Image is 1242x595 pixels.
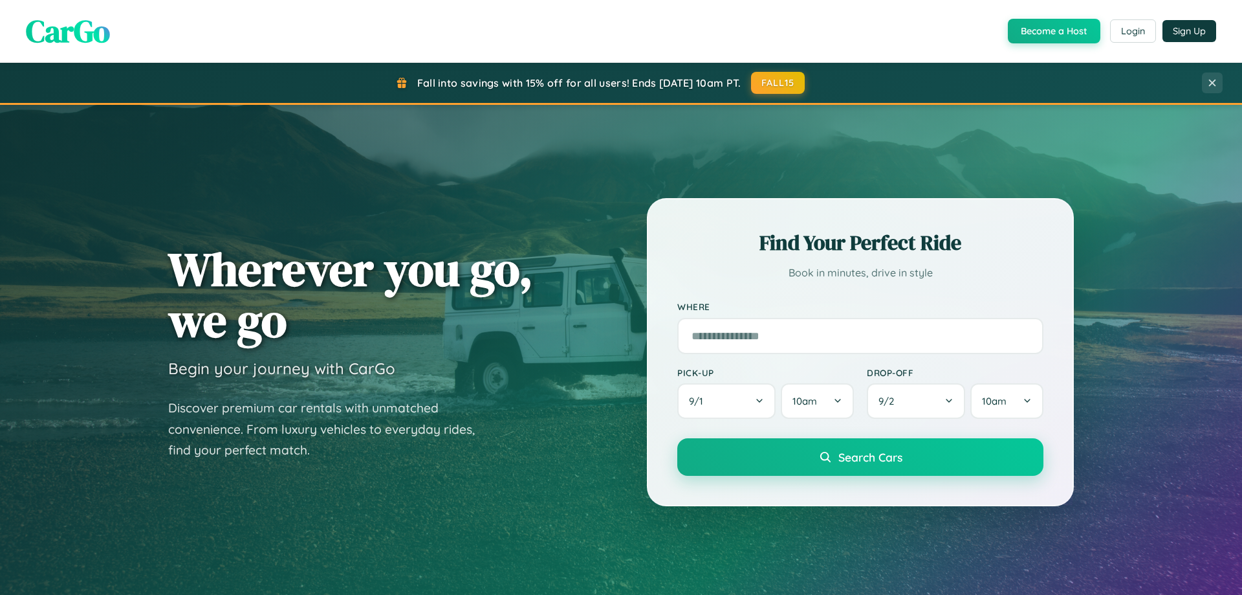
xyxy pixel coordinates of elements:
[168,398,492,461] p: Discover premium car rentals with unmatched convenience. From luxury vehicles to everyday rides, ...
[677,383,776,419] button: 9/1
[751,72,805,94] button: FALL15
[970,383,1043,419] button: 10am
[781,383,854,419] button: 10am
[677,264,1043,282] p: Book in minutes, drive in style
[867,383,965,419] button: 9/2
[792,395,817,407] span: 10am
[677,438,1043,476] button: Search Cars
[417,76,741,89] span: Fall into savings with 15% off for all users! Ends [DATE] 10am PT.
[838,450,902,464] span: Search Cars
[689,395,710,407] span: 9 / 1
[878,395,900,407] span: 9 / 2
[168,243,533,346] h1: Wherever you go, we go
[1008,19,1100,43] button: Become a Host
[168,359,395,378] h3: Begin your journey with CarGo
[677,229,1043,257] h2: Find Your Perfect Ride
[982,395,1007,407] span: 10am
[677,302,1043,313] label: Where
[867,367,1043,378] label: Drop-off
[677,367,854,378] label: Pick-up
[26,10,110,52] span: CarGo
[1162,20,1216,42] button: Sign Up
[1110,19,1156,43] button: Login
